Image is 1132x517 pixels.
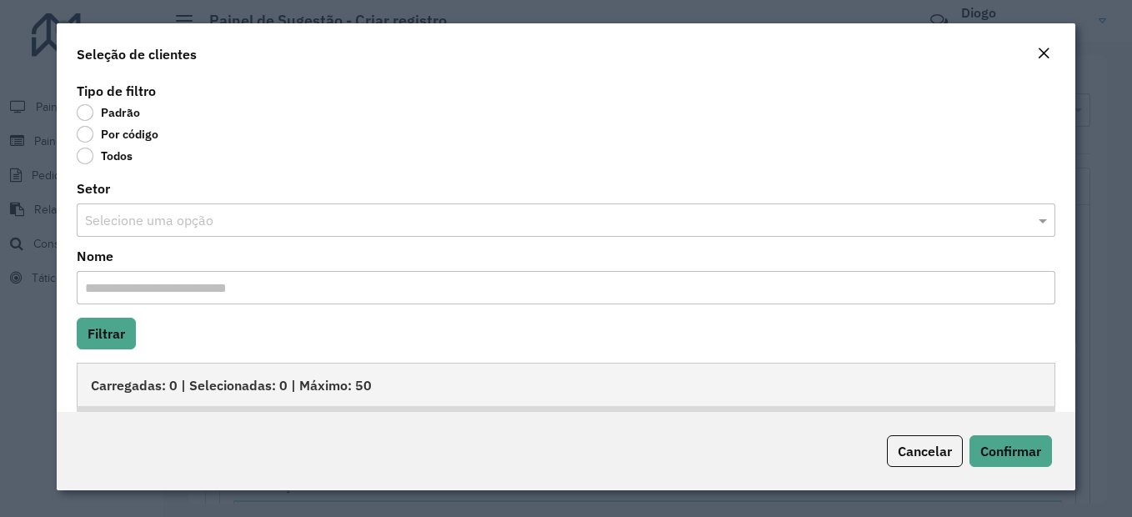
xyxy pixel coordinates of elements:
button: Confirmar [969,435,1052,467]
label: Setor [77,178,110,198]
th: Tipo de cliente [408,406,659,441]
button: Filtrar [77,318,136,349]
div: Carregadas: 0 | Selecionadas: 0 | Máximo: 50 [77,363,1055,406]
label: Nome [77,246,113,266]
button: Close [1032,43,1055,65]
span: Cancelar [898,443,952,459]
h4: Seleção de clientes [77,44,197,64]
th: Código [116,406,268,441]
label: Padrão [77,104,140,121]
label: Tipo de filtro [77,81,156,101]
span: Confirmar [980,443,1041,459]
th: Endereço [659,406,843,441]
label: Por código [77,126,158,143]
th: Nome [268,406,408,441]
em: Fechar [1037,47,1050,60]
button: Cancelar [887,435,963,467]
th: Cidade / UF [842,406,1054,441]
label: Todos [77,148,133,164]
